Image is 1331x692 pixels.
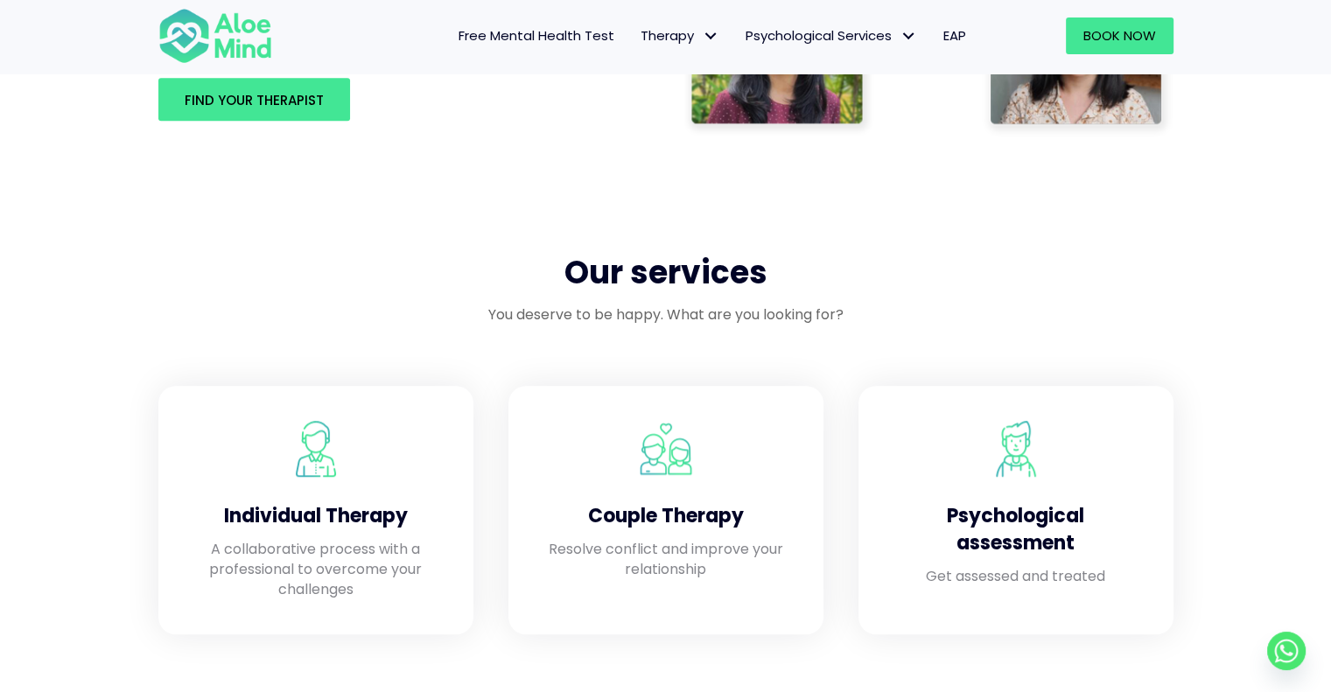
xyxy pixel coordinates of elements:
img: Aloe Mind Malaysia | Mental Healthcare Services in Malaysia and Singapore [288,421,344,477]
a: Aloe Mind Malaysia | Mental Healthcare Services in Malaysia and Singapore Individual Therapy A co... [176,403,456,617]
p: A collaborative process with a professional to overcome your challenges [193,539,438,600]
span: Psychological Services: submenu [896,24,921,49]
span: Find your therapist [185,91,324,109]
span: EAP [943,26,966,45]
a: Aloe Mind Malaysia | Mental Healthcare Services in Malaysia and Singapore Couple Therapy Resolve ... [526,403,806,617]
span: Free Mental Health Test [459,26,614,45]
a: Find your therapist [158,78,350,121]
a: Book Now [1066,17,1173,54]
a: TherapyTherapy: submenu [627,17,732,54]
span: Therapy: submenu [698,24,724,49]
h4: Couple Therapy [543,503,788,530]
a: Psychological ServicesPsychological Services: submenu [732,17,930,54]
a: Free Mental Health Test [445,17,627,54]
span: Book Now [1083,26,1156,45]
img: Aloe Mind Malaysia | Mental Healthcare Services in Malaysia and Singapore [988,421,1044,477]
p: You deserve to be happy. What are you looking for? [158,304,1173,325]
a: Whatsapp [1267,632,1306,670]
a: EAP [930,17,979,54]
img: Aloe mind Logo [158,7,272,65]
nav: Menu [295,17,979,54]
span: Our services [564,250,767,295]
h4: Psychological assessment [893,503,1138,557]
span: Psychological Services [746,26,917,45]
p: Resolve conflict and improve your relationship [543,539,788,579]
p: Get assessed and treated [893,566,1138,586]
h4: Individual Therapy [193,503,438,530]
img: Aloe Mind Malaysia | Mental Healthcare Services in Malaysia and Singapore [638,421,694,477]
span: Therapy [641,26,719,45]
a: Aloe Mind Malaysia | Mental Healthcare Services in Malaysia and Singapore Psychological assessmen... [876,403,1156,617]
